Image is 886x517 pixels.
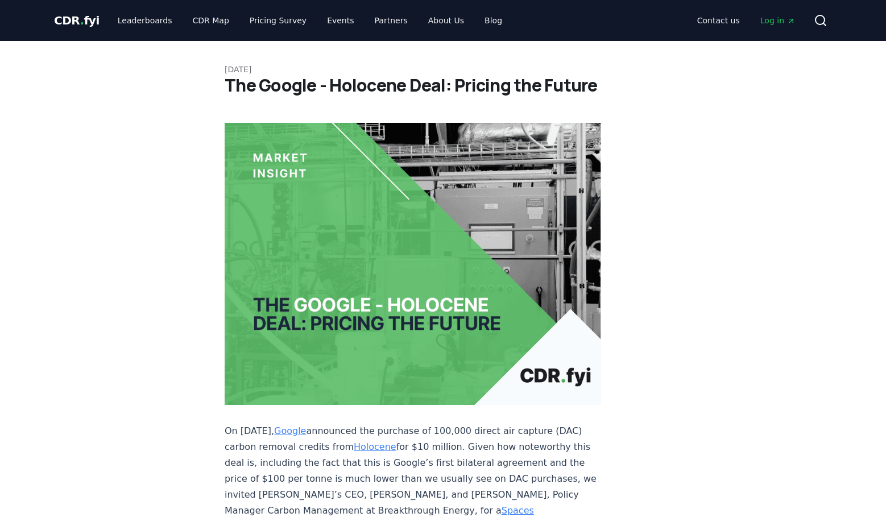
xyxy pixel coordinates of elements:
a: Partners [366,10,417,31]
span: Log in [760,15,796,26]
span: . [80,14,84,27]
nav: Main [109,10,511,31]
a: CDR Map [184,10,238,31]
img: blog post image [225,123,601,405]
a: CDR.fyi [54,13,100,28]
a: Blog [475,10,511,31]
a: Contact us [688,10,749,31]
a: Pricing Survey [241,10,316,31]
a: Leaderboards [109,10,181,31]
a: Holocene [354,441,396,452]
h1: The Google - Holocene Deal: Pricing the Future [225,75,661,96]
p: [DATE] [225,64,661,75]
nav: Main [688,10,805,31]
a: Google [274,425,306,436]
a: About Us [419,10,473,31]
a: Events [318,10,363,31]
a: Log in [751,10,805,31]
span: CDR fyi [54,14,100,27]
